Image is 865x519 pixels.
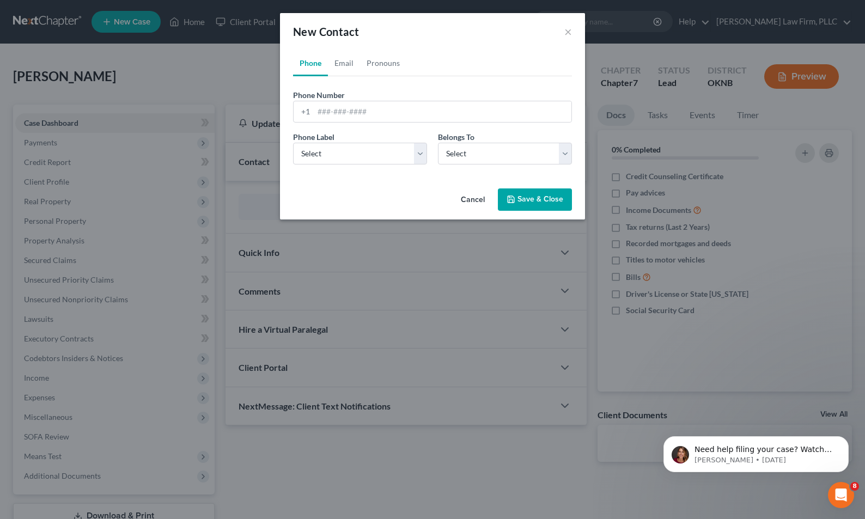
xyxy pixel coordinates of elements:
[293,50,328,76] a: Phone
[564,25,572,38] button: ×
[328,50,360,76] a: Email
[647,413,865,490] iframe: Intercom notifications message
[360,50,406,76] a: Pronouns
[314,101,571,122] input: ###-###-####
[293,132,334,142] span: Phone Label
[498,188,572,211] button: Save & Close
[452,190,494,211] button: Cancel
[294,101,314,122] div: +1
[438,132,474,142] span: Belongs To
[828,482,854,508] iframe: Intercom live chat
[293,25,359,38] span: New Contact
[293,90,345,100] span: Phone Number
[850,482,859,491] span: 8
